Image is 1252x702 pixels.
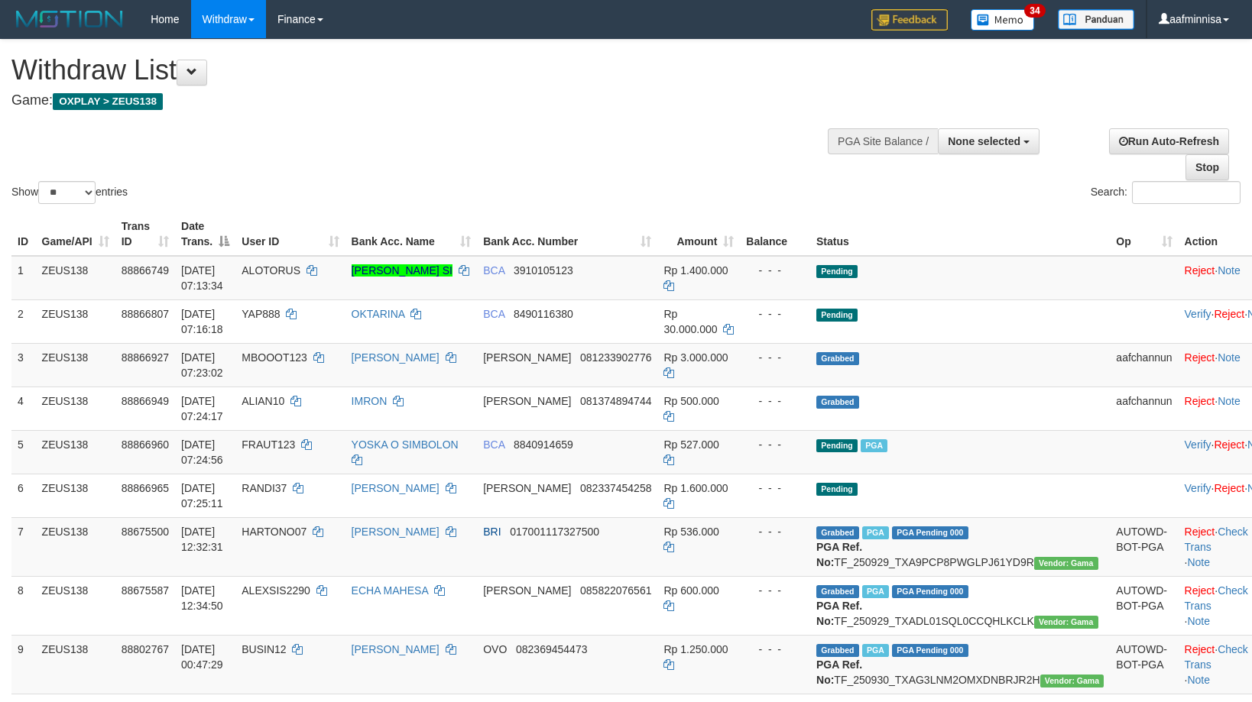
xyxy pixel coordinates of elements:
[663,584,718,597] span: Rp 600.000
[861,439,887,452] span: Marked by aafsreyleap
[816,352,859,365] span: Grabbed
[181,643,223,671] span: [DATE] 00:47:29
[122,526,169,538] span: 88675500
[1132,181,1241,204] input: Search:
[1186,154,1229,180] a: Stop
[181,308,223,335] span: [DATE] 07:16:18
[242,526,307,538] span: HARTONO07
[122,482,169,494] span: 88866965
[1187,674,1210,686] a: Note
[1185,395,1215,407] a: Reject
[181,351,223,379] span: [DATE] 07:23:02
[36,387,115,430] td: ZEUS138
[816,265,858,278] span: Pending
[1091,181,1241,204] label: Search:
[514,438,573,451] span: Copy 8840914659 to clipboard
[663,264,728,277] span: Rp 1.400.000
[242,264,300,277] span: ALOTORUS
[892,644,968,657] span: PGA Pending
[663,351,728,364] span: Rp 3.000.000
[746,263,804,278] div: - - -
[352,526,439,538] a: [PERSON_NAME]
[242,584,310,597] span: ALEXSIS2290
[242,482,287,494] span: RANDI37
[11,8,128,31] img: MOTION_logo.png
[663,438,718,451] span: Rp 527.000
[11,299,36,343] td: 2
[1109,128,1229,154] a: Run Auto-Refresh
[514,264,573,277] span: Copy 3910105123 to clipboard
[11,517,36,576] td: 7
[36,576,115,635] td: ZEUS138
[1218,264,1241,277] a: Note
[663,482,728,494] span: Rp 1.600.000
[352,643,439,655] a: [PERSON_NAME]
[862,644,889,657] span: Marked by aafsreyleap
[816,439,858,452] span: Pending
[36,299,115,343] td: ZEUS138
[1185,526,1248,553] a: Check Trans
[242,438,295,451] span: FRAUT123
[516,643,587,655] span: Copy 082369454473 to clipboard
[816,600,862,627] b: PGA Ref. No:
[892,526,968,539] span: PGA Pending
[122,264,169,277] span: 88866749
[816,526,859,539] span: Grabbed
[1185,308,1211,320] a: Verify
[36,212,115,256] th: Game/API: activate to sort column ascending
[1024,4,1045,18] span: 34
[11,181,128,204] label: Show entries
[38,181,96,204] select: Showentries
[1218,395,1241,407] a: Note
[11,343,36,387] td: 3
[1185,351,1215,364] a: Reject
[816,541,862,568] b: PGA Ref. No:
[938,128,1040,154] button: None selected
[122,351,169,364] span: 88866927
[11,387,36,430] td: 4
[11,55,819,86] h1: Withdraw List
[1058,9,1134,30] img: panduan.png
[483,438,504,451] span: BCA
[746,437,804,452] div: - - -
[122,395,169,407] span: 88866949
[948,135,1020,147] span: None selected
[242,351,307,364] span: MBOOOT123
[862,526,889,539] span: Marked by aaftrukkakada
[483,395,571,407] span: [PERSON_NAME]
[810,517,1110,576] td: TF_250929_TXA9PCP8PWGLPJ61YD9R
[862,585,889,598] span: Marked by aafpengsreynich
[11,430,36,474] td: 5
[510,526,599,538] span: Copy 017001117327500 to clipboard
[181,584,223,612] span: [DATE] 12:34:50
[36,474,115,517] td: ZEUS138
[36,430,115,474] td: ZEUS138
[1034,557,1098,570] span: Vendor URL: https://trx31.1velocity.biz
[663,308,717,335] span: Rp 30.000.000
[352,584,428,597] a: ECHA MAHESA
[483,482,571,494] span: [PERSON_NAME]
[1034,616,1098,629] span: Vendor URL: https://trx31.1velocity.biz
[11,212,36,256] th: ID
[1214,482,1244,494] a: Reject
[580,395,651,407] span: Copy 081374894744 to clipboard
[36,256,115,300] td: ZEUS138
[816,644,859,657] span: Grabbed
[483,643,507,655] span: OVO
[352,482,439,494] a: [PERSON_NAME]
[1185,438,1211,451] a: Verify
[11,256,36,300] td: 1
[1185,264,1215,277] a: Reject
[352,438,459,451] a: YOSKA O SIMBOLON
[816,309,858,322] span: Pending
[892,585,968,598] span: PGA Pending
[1185,526,1215,538] a: Reject
[746,393,804,409] div: - - -
[514,308,573,320] span: Copy 8490116380 to clipboard
[11,635,36,694] td: 9
[663,526,718,538] span: Rp 536.000
[1218,351,1241,364] a: Note
[746,480,804,496] div: - - -
[1110,517,1178,576] td: AUTOWD-BOT-PGA
[352,308,405,320] a: OKTARINA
